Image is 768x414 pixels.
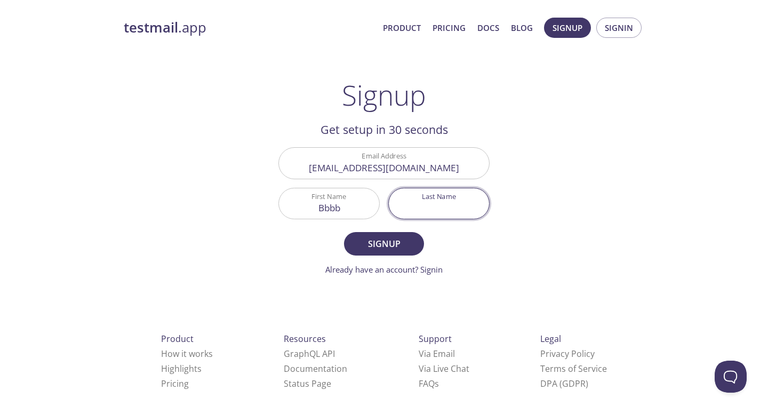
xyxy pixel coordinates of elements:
a: Highlights [161,363,202,375]
a: Via Email [419,348,455,360]
a: Status Page [284,378,331,389]
a: testmail.app [124,19,374,37]
h1: Signup [342,79,426,111]
a: GraphQL API [284,348,335,360]
a: Blog [511,21,533,35]
a: Docs [477,21,499,35]
a: Pricing [433,21,466,35]
a: Terms of Service [540,363,607,375]
span: Support [419,333,452,345]
a: Already have an account? Signin [325,264,443,275]
span: Signup [553,21,582,35]
a: Via Live Chat [419,363,469,375]
strong: testmail [124,18,178,37]
a: FAQ [419,378,439,389]
span: Product [161,333,194,345]
iframe: Help Scout Beacon - Open [715,361,747,393]
a: DPA (GDPR) [540,378,588,389]
a: Product [383,21,421,35]
button: Signup [544,18,591,38]
span: s [435,378,439,389]
a: Documentation [284,363,347,375]
button: Signup [344,232,424,256]
a: Privacy Policy [540,348,595,360]
a: How it works [161,348,213,360]
a: Pricing [161,378,189,389]
h2: Get setup in 30 seconds [278,121,490,139]
span: Resources [284,333,326,345]
span: Signin [605,21,633,35]
button: Signin [596,18,642,38]
span: Signup [356,236,412,251]
span: Legal [540,333,561,345]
